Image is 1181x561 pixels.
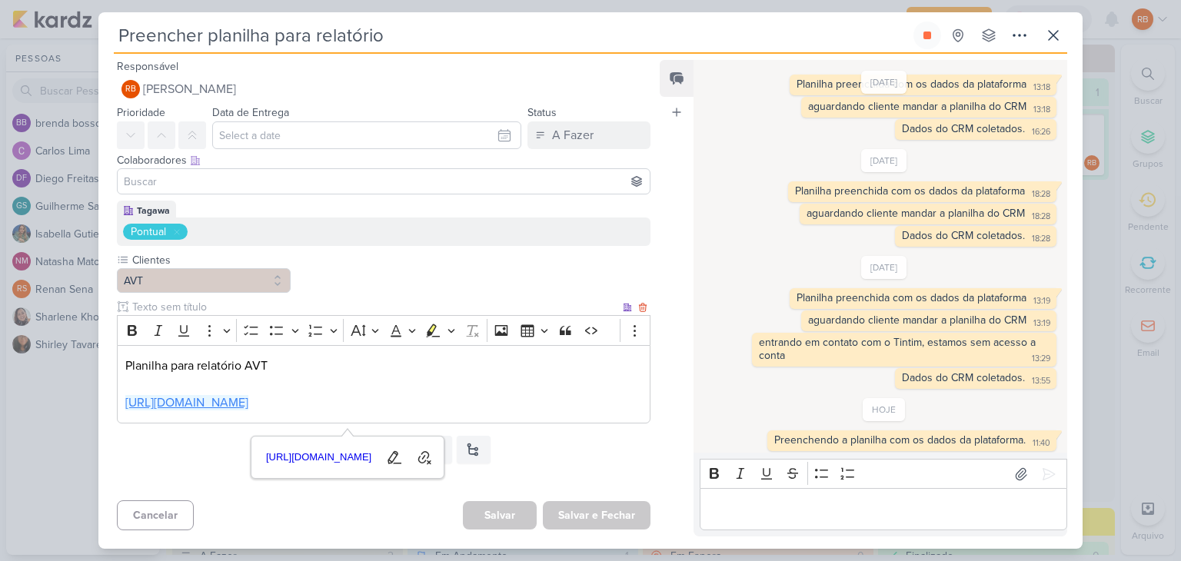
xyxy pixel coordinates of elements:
div: Planilha preenchida com os dados da plataforma [797,291,1026,304]
div: Pontual [131,224,166,240]
div: 13:55 [1032,375,1050,387]
div: aguardando cliente mandar a planilha do CRM [808,314,1026,327]
label: Prioridade [117,106,165,119]
p: RB [125,85,136,94]
div: Dados do CRM coletados. [902,371,1025,384]
div: 16:26 [1032,126,1050,138]
div: Editor toolbar [700,459,1067,489]
div: 18:28 [1032,211,1050,223]
div: 18:28 [1032,233,1050,245]
div: Editor editing area: main [700,488,1067,530]
div: Planilha preenchida com os dados da plataforma [797,78,1026,91]
div: Dados do CRM coletados. [902,122,1025,135]
p: Planilha para relatório AVT [125,357,642,375]
div: Preenchendo a planilha com os dados da plataforma. [774,433,1026,446]
span: [URL][DOMAIN_NAME] [261,448,377,466]
div: entrando em contato com o Tintim, estamos sem acesso a conta [759,336,1039,362]
span: [PERSON_NAME] [143,80,236,98]
input: Buscar [121,172,647,191]
button: AVT [117,268,291,293]
div: 18:28 [1032,188,1050,201]
div: 11:40 [1033,437,1050,450]
div: 13:19 [1033,295,1050,307]
div: Editor toolbar [117,315,650,345]
button: Cancelar [117,500,194,530]
button: RB [PERSON_NAME] [117,75,650,103]
div: aguardando cliente mandar a planilha do CRM [807,207,1025,220]
div: Dados do CRM coletados. [902,229,1025,242]
a: [URL][DOMAIN_NAME] [261,446,378,470]
div: aguardando cliente mandar a planilha do CRM [808,100,1026,113]
div: Editor editing area: main [117,345,650,424]
button: A Fazer [527,121,650,149]
input: Texto sem título [129,299,620,315]
div: 13:19 [1033,317,1050,330]
div: A Fazer [552,126,594,144]
input: Kard Sem Título [114,22,910,49]
label: Data de Entrega [212,106,289,119]
a: [URL][DOMAIN_NAME] [125,395,248,410]
label: Status [527,106,557,119]
div: 13:18 [1033,81,1050,94]
div: Colaboradores [117,152,650,168]
div: Rogerio Bispo [121,80,140,98]
div: Parar relógio [921,29,933,41]
div: 13:29 [1032,353,1050,365]
div: 13:18 [1033,104,1050,116]
div: Planilha preenchida com os dados da plataforma [795,184,1025,198]
label: Clientes [131,252,291,268]
input: Select a date [212,121,521,149]
label: Responsável [117,60,178,73]
div: Tagawa [137,204,170,217]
